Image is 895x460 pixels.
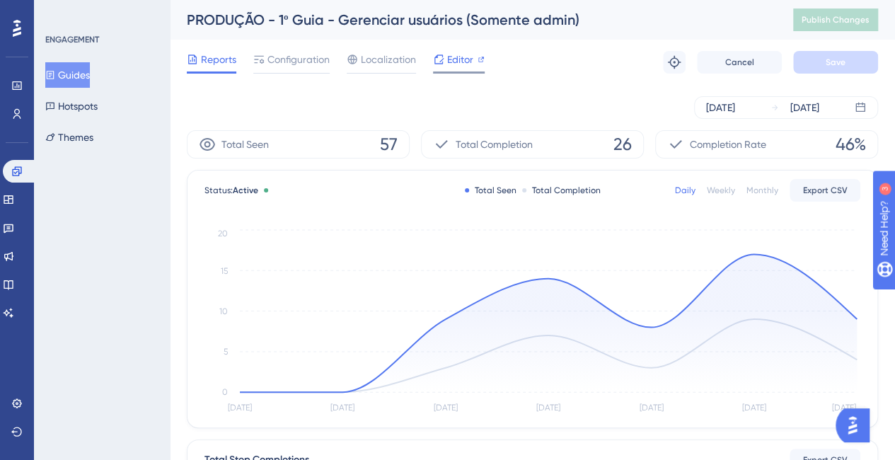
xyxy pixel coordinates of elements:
div: ENGAGEMENT [45,34,99,45]
button: Publish Changes [793,8,878,31]
tspan: 15 [221,266,228,276]
div: PRODUÇÃO - 1º Guia - Gerenciar usuários (Somente admin) [187,10,758,30]
span: Save [826,57,845,68]
button: Save [793,51,878,74]
div: Total Seen [465,185,516,196]
span: Localization [361,51,416,68]
span: 57 [380,133,398,156]
tspan: [DATE] [639,403,663,413]
div: Daily [675,185,695,196]
span: Total Completion [456,136,533,153]
div: [DATE] [706,99,735,116]
div: Monthly [746,185,778,196]
span: Active [233,185,258,195]
tspan: [DATE] [742,403,766,413]
div: [DATE] [790,99,819,116]
tspan: 10 [219,306,228,316]
tspan: 5 [224,347,228,357]
span: Export CSV [803,185,848,196]
button: Hotspots [45,93,98,119]
div: 3 [98,7,103,18]
tspan: [DATE] [536,403,560,413]
span: Completion Rate [690,136,766,153]
tspan: [DATE] [228,403,252,413]
span: Editor [447,51,473,68]
span: Status: [204,185,258,196]
span: 46% [836,133,866,156]
div: Weekly [707,185,735,196]
button: Themes [45,125,93,150]
span: 26 [613,133,632,156]
tspan: [DATE] [434,403,458,413]
span: Publish Changes [802,14,870,25]
iframe: UserGuiding AI Assistant Launcher [836,404,878,447]
span: Cancel [725,57,754,68]
tspan: [DATE] [831,403,855,413]
span: Configuration [267,51,330,68]
button: Export CSV [790,179,860,202]
tspan: 20 [218,229,228,238]
tspan: 0 [222,387,228,397]
button: Guides [45,62,90,88]
div: Total Completion [522,185,601,196]
span: Need Help? [33,4,88,21]
span: Total Seen [221,136,269,153]
tspan: [DATE] [330,403,354,413]
span: Reports [201,51,236,68]
button: Cancel [697,51,782,74]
